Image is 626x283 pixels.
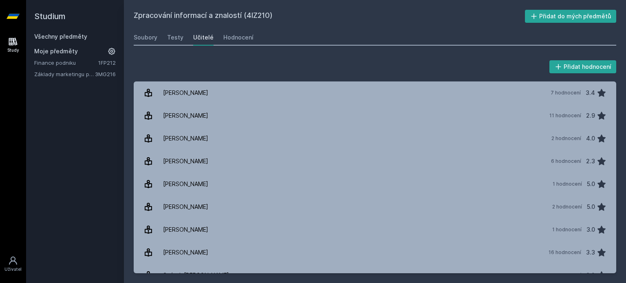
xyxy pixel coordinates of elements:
[134,104,616,127] a: [PERSON_NAME] 11 hodnocení 2.9
[551,135,581,142] div: 2 hodnocení
[551,90,581,96] div: 7 hodnocení
[34,59,98,67] a: Finance podniku
[163,176,208,192] div: [PERSON_NAME]
[552,204,582,210] div: 2 hodnocení
[134,81,616,104] a: [PERSON_NAME] 7 hodnocení 3.4
[549,112,581,119] div: 11 hodnocení
[586,130,595,147] div: 4.0
[586,107,595,124] div: 2.9
[167,29,183,46] a: Testy
[2,33,24,57] a: Study
[134,127,616,150] a: [PERSON_NAME] 2 hodnocení 4.0
[586,85,595,101] div: 3.4
[193,29,214,46] a: Učitelé
[163,199,208,215] div: [PERSON_NAME]
[7,47,19,53] div: Study
[4,266,22,272] div: Uživatel
[525,10,617,23] button: Přidat do mých předmětů
[134,173,616,195] a: [PERSON_NAME] 1 hodnocení 5.0
[163,153,208,169] div: [PERSON_NAME]
[549,60,617,73] button: Přidat hodnocení
[163,244,208,261] div: [PERSON_NAME]
[134,150,616,173] a: [PERSON_NAME] 6 hodnocení 2.3
[223,29,253,46] a: Hodnocení
[2,252,24,276] a: Uživatel
[587,176,595,192] div: 5.0
[98,59,116,66] a: 1FP212
[163,130,208,147] div: [PERSON_NAME]
[587,199,595,215] div: 5.0
[163,85,208,101] div: [PERSON_NAME]
[134,195,616,218] a: [PERSON_NAME] 2 hodnocení 5.0
[134,10,525,23] h2: Zpracování informací a znalostí (4IZ210)
[163,107,208,124] div: [PERSON_NAME]
[34,33,87,40] a: Všechny předměty
[163,222,208,238] div: [PERSON_NAME]
[134,241,616,264] a: [PERSON_NAME] 16 hodnocení 3.3
[549,249,581,256] div: 16 hodnocení
[134,218,616,241] a: [PERSON_NAME] 1 hodnocení 3.0
[586,244,595,261] div: 3.3
[586,153,595,169] div: 2.3
[95,71,116,77] a: 3MG216
[34,47,78,55] span: Moje předměty
[34,70,95,78] a: Základy marketingu pro informatiky a statistiky
[134,29,157,46] a: Soubory
[586,222,595,238] div: 3.0
[549,272,581,279] div: 10 hodnocení
[193,33,214,42] div: Učitelé
[223,33,253,42] div: Hodnocení
[552,226,582,233] div: 1 hodnocení
[553,181,582,187] div: 1 hodnocení
[167,33,183,42] div: Testy
[551,158,581,165] div: 6 hodnocení
[134,33,157,42] div: Soubory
